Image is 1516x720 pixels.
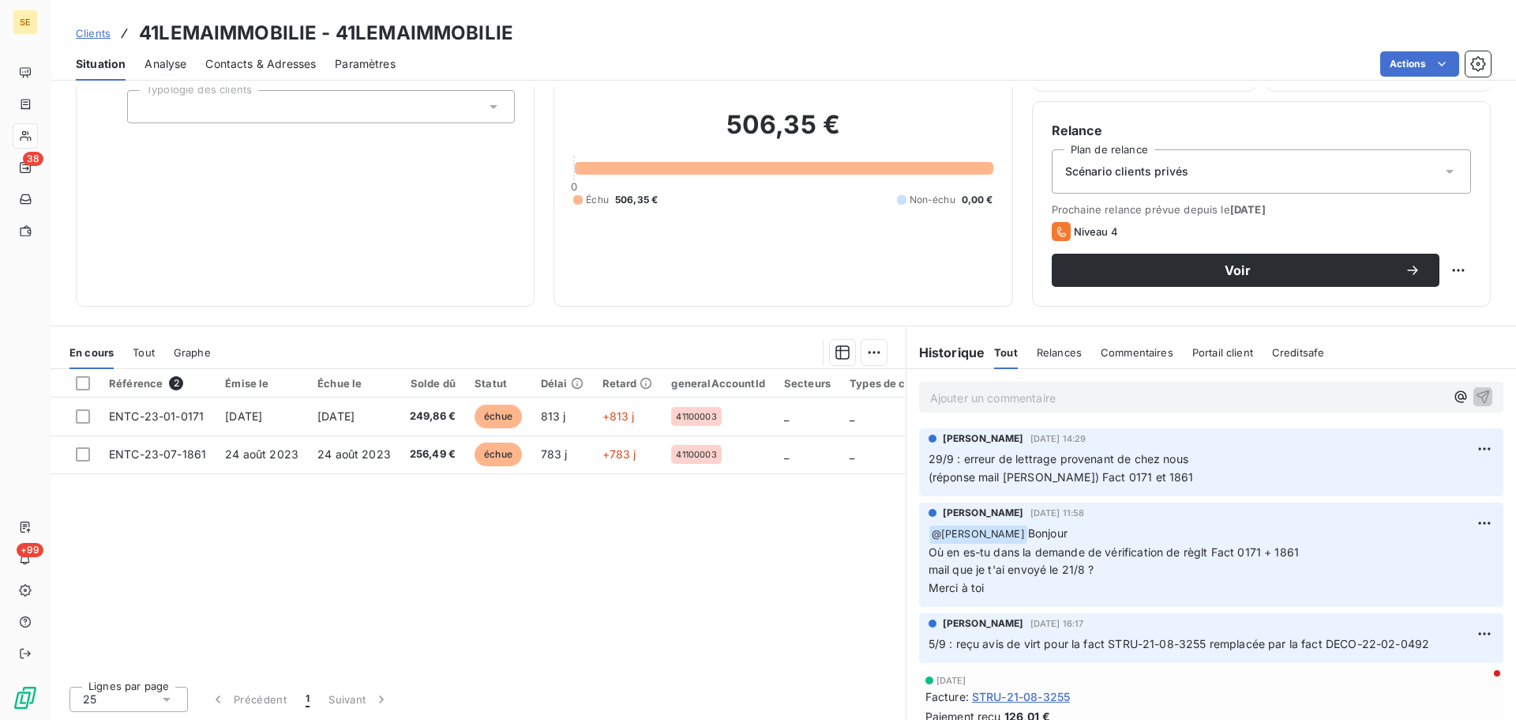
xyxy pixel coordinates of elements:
span: _ [850,447,854,461]
span: 249,86 € [410,409,456,424]
span: Non-échu [910,193,955,207]
span: Paramètres [335,56,396,72]
span: [DATE] [225,409,262,423]
div: Échue le [317,377,391,390]
button: Suivant [319,683,399,716]
div: Émise le [225,377,298,390]
span: Relances [1037,346,1082,359]
span: 41100003 [676,412,716,421]
span: [DATE] 11:58 [1030,508,1085,518]
span: 1 [306,692,310,707]
span: Analyse [144,56,186,72]
input: Ajouter une valeur [141,100,153,114]
span: Contacts & Adresses [205,56,316,72]
button: Voir [1052,254,1439,287]
span: Tout [994,346,1018,359]
span: En cours [69,346,114,359]
span: Clients [76,27,111,40]
h6: Historique [906,343,985,362]
span: Scénario clients privés [1065,164,1188,179]
span: ENTC-23-01-0171 [109,409,204,423]
span: [DATE] [1230,203,1266,216]
span: _ [850,409,854,423]
iframe: Intercom live chat [1462,666,1500,704]
span: _ [784,409,789,423]
span: Creditsafe [1272,346,1325,359]
span: [DATE] 14:29 [1030,434,1086,443]
div: Types de contentieux [850,377,962,390]
span: 41100003 [676,450,716,459]
span: Prochaine relance prévue depuis le [1052,203,1471,216]
span: 0,00 € [962,193,993,207]
div: SE [13,9,38,35]
div: Référence [109,376,206,390]
h3: 41LEMAIMMOBILIE - 41LEMAIMMOBILIE [139,19,513,47]
span: +813 j [602,409,635,423]
span: [PERSON_NAME] [943,432,1024,446]
div: Solde dû [410,377,456,390]
span: [DATE] [317,409,355,423]
span: Portail client [1192,346,1253,359]
a: Clients [76,25,111,41]
span: 256,49 € [410,447,456,462]
span: Tout [133,346,155,359]
h6: Relance [1052,121,1471,140]
span: +783 j [602,447,636,461]
span: échue [475,405,522,428]
span: Voir [1071,264,1405,277]
span: Échu [586,193,609,207]
span: 24 août 2023 [225,447,298,461]
span: Commentaires [1101,346,1173,359]
span: 25 [83,692,96,707]
span: 813 j [541,409,566,423]
div: Délai [541,377,584,390]
span: 5/9 : reçu avis de virt pour la fact STRU-21-08-3255 remplacée par la fact DECO-22-02-0492 [929,637,1430,650]
span: 783 j [541,447,568,461]
div: Secteurs [784,377,831,390]
span: Graphe [174,346,211,359]
span: [PERSON_NAME] [943,506,1024,520]
span: 2 [169,376,183,390]
button: 1 [296,683,319,716]
div: generalAccountId [671,377,764,390]
button: Actions [1380,51,1459,77]
span: Situation [76,56,126,72]
span: 29/9 : erreur de lettrage provenant de chez nous (réponse mail [PERSON_NAME]) Fact 0171 et 1861 [929,452,1194,484]
span: _ [784,447,789,461]
span: [PERSON_NAME] [943,616,1024,631]
span: @ [PERSON_NAME] [929,526,1027,544]
span: ENTC-23-07-1861 [109,447,206,461]
span: 38 [23,152,43,166]
button: Précédent [201,683,296,716]
div: Retard [602,377,653,390]
span: échue [475,443,522,466]
h2: 506,35 € [573,109,993,156]
span: 506,35 € [615,193,658,207]
span: Facture : [925,688,969,705]
span: 24 août 2023 [317,447,391,461]
span: [DATE] 16:17 [1030,619,1084,628]
span: +99 [17,543,43,557]
img: Logo LeanPay [13,685,38,711]
span: 0 [571,180,577,193]
span: [DATE] [936,676,966,685]
span: STRU-21-08-3255 [972,688,1070,705]
div: Statut [475,377,522,390]
span: Niveau 4 [1074,225,1118,238]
